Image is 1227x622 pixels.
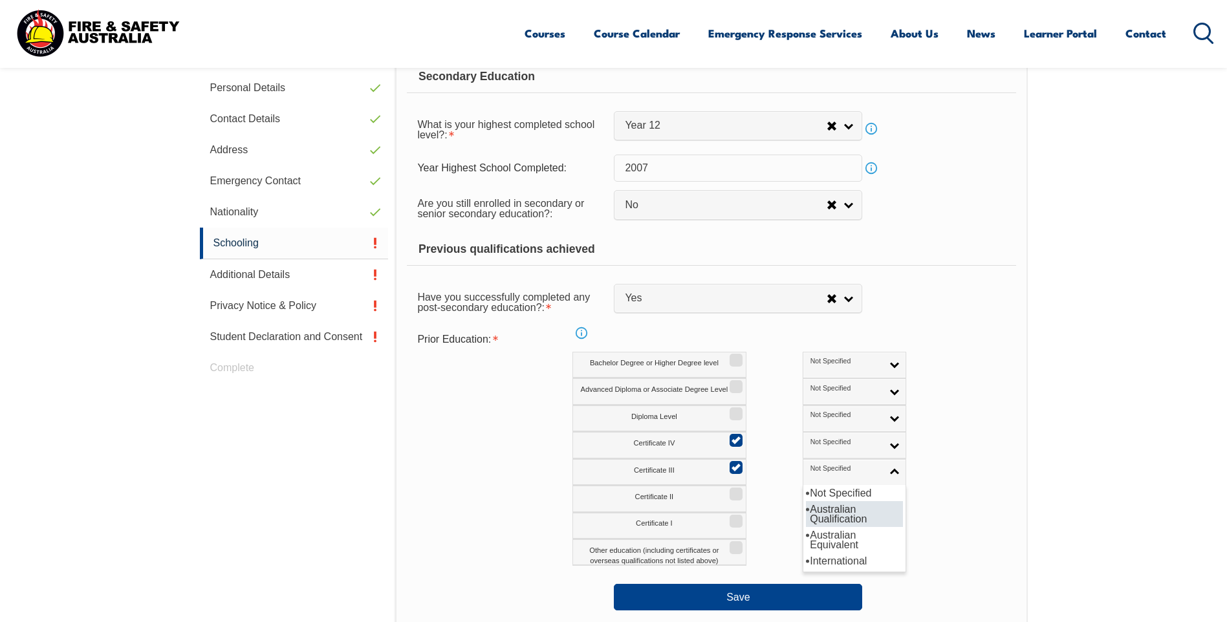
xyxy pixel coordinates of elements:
span: Year 12 [625,119,827,133]
a: Contact Details [200,103,389,134]
a: Info [862,159,880,177]
div: Have you successfully completed any post-secondary education? is required. [407,283,614,319]
a: Schooling [200,228,389,259]
li: International [806,553,903,569]
label: Advanced Diploma or Associate Degree Level [572,378,746,405]
a: Personal Details [200,72,389,103]
span: Yes [625,292,827,305]
label: Other education (including certificates or overseas qualifications not listed above) [572,539,746,566]
a: About Us [891,16,939,50]
div: Secondary Education [407,61,1015,93]
li: Australian Equivalent [806,527,903,553]
input: YYYY [614,155,862,182]
a: Emergency Contact [200,166,389,197]
a: Additional Details [200,259,389,290]
span: What is your highest completed school level?: [417,119,594,140]
a: Address [200,134,389,166]
span: Not Specified [810,438,882,447]
a: Privacy Notice & Policy [200,290,389,321]
a: Courses [525,16,565,50]
a: Emergency Response Services [708,16,862,50]
span: Are you still enrolled in secondary or senior secondary education?: [417,198,584,219]
span: No [625,198,827,212]
div: What is your highest completed school level? is required. [407,111,614,147]
label: Bachelor Degree or Higher Degree level [572,352,746,378]
label: Diploma Level [572,405,746,432]
a: Info [572,324,591,342]
span: Not Specified [810,464,882,473]
span: Not Specified [810,384,882,393]
a: Info [862,120,880,138]
a: News [967,16,995,50]
label: Certificate III [572,459,746,486]
label: Certificate IV [572,432,746,458]
li: Not Specified [806,485,903,501]
label: Certificate II [572,486,746,512]
span: Have you successfully completed any post-secondary education?: [417,292,590,313]
div: Previous qualifications achieved [407,233,1015,266]
li: Australian Qualification [806,501,903,527]
a: Nationality [200,197,389,228]
a: Learner Portal [1024,16,1097,50]
label: Certificate I [572,513,746,539]
a: Student Declaration and Consent [200,321,389,352]
div: Year Highest School Completed: [407,156,614,180]
div: Prior Education is required. [407,327,614,352]
button: Save [614,584,862,610]
a: Course Calendar [594,16,680,50]
a: Contact [1125,16,1166,50]
span: Not Specified [810,357,882,366]
span: Not Specified [810,411,882,420]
